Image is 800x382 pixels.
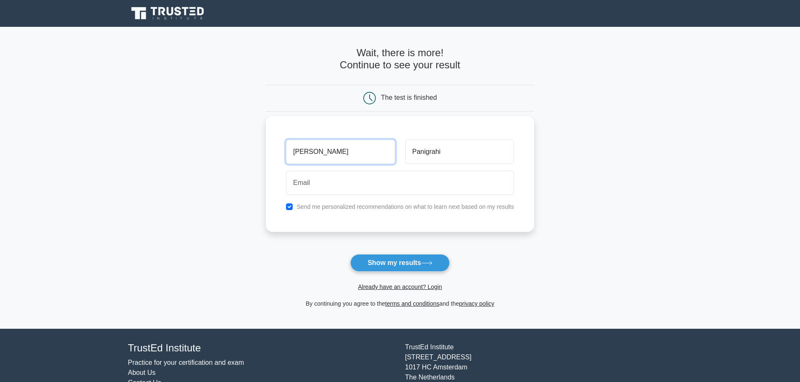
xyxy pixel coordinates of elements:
[459,300,494,307] a: privacy policy
[385,300,439,307] a: terms and conditions
[261,299,539,309] div: By continuing you agree to the and the
[128,369,156,376] a: About Us
[350,254,449,272] button: Show my results
[286,140,395,164] input: First name
[128,359,244,366] a: Practice for your certification and exam
[296,203,514,210] label: Send me personalized recommendations on what to learn next based on my results
[286,171,514,195] input: Email
[405,140,514,164] input: Last name
[128,342,395,354] h4: TrustEd Institute
[381,94,437,101] div: The test is finished
[358,283,442,290] a: Already have an account? Login
[266,47,534,71] h4: Wait, there is more! Continue to see your result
